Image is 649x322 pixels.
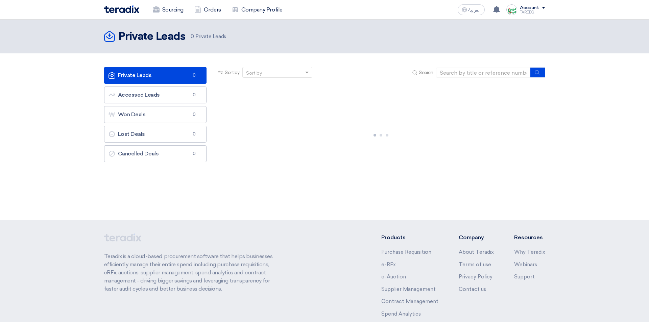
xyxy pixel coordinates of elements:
span: Search [419,69,433,76]
span: 0 [190,150,198,157]
div: Account [520,5,539,11]
a: Purchase Requisition [381,249,431,255]
span: 0 [191,33,194,40]
input: Search by title or reference number [436,68,531,78]
span: 0 [190,131,198,138]
li: Company [459,233,494,242]
a: Company Profile [226,2,288,17]
a: Private Leads0 [104,67,207,84]
a: Supplier Management [381,286,436,292]
a: Contract Management [381,298,438,304]
a: Contact us [459,286,486,292]
a: Privacy Policy [459,274,492,280]
a: Lost Deals0 [104,126,207,143]
span: Sort by [225,69,240,76]
span: 0 [190,72,198,79]
li: Resources [514,233,545,242]
a: Why Teradix [514,249,545,255]
a: Spend Analytics [381,311,421,317]
div: TAREEQ [520,10,545,14]
a: e-RFx [381,262,396,268]
span: Private Leads [191,33,226,41]
span: العربية [468,8,481,13]
button: العربية [458,4,485,15]
img: Teradix logo [104,5,139,13]
li: Products [381,233,438,242]
a: e-Auction [381,274,406,280]
h2: Private Leads [118,30,186,44]
a: Won Deals0 [104,106,207,123]
a: Terms of use [459,262,491,268]
a: Cancelled Deals0 [104,145,207,162]
a: Sourcing [147,2,189,17]
span: 0 [190,92,198,98]
div: Sort by [246,70,262,77]
img: Screenshot___1727703618088.png [506,4,517,15]
p: Teradix is a cloud-based procurement software that helps businesses efficiently manage their enti... [104,252,281,293]
a: Support [514,274,535,280]
a: Webinars [514,262,537,268]
span: 0 [190,111,198,118]
a: Orders [189,2,226,17]
a: About Teradix [459,249,494,255]
a: Accessed Leads0 [104,86,207,103]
